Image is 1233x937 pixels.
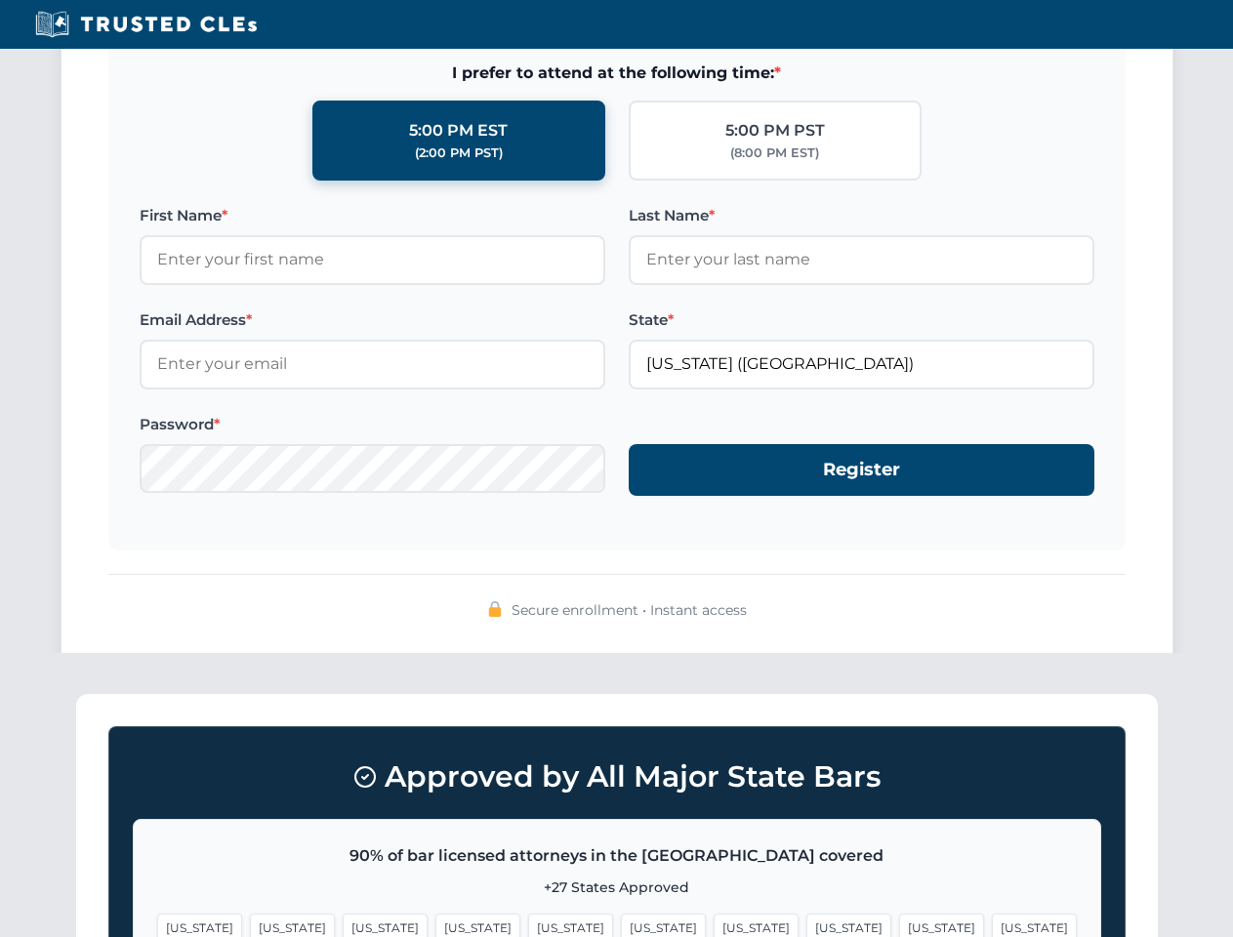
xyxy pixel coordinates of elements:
[140,204,605,227] label: First Name
[725,118,825,143] div: 5:00 PM PST
[629,204,1094,227] label: Last Name
[157,876,1077,898] p: +27 States Approved
[140,413,605,436] label: Password
[487,601,503,617] img: 🔒
[629,308,1094,332] label: State
[140,235,605,284] input: Enter your first name
[730,143,819,163] div: (8:00 PM EST)
[415,143,503,163] div: (2:00 PM PST)
[140,61,1094,86] span: I prefer to attend at the following time:
[157,843,1077,869] p: 90% of bar licensed attorneys in the [GEOGRAPHIC_DATA] covered
[133,751,1101,803] h3: Approved by All Major State Bars
[140,308,605,332] label: Email Address
[29,10,263,39] img: Trusted CLEs
[629,444,1094,496] button: Register
[512,599,747,621] span: Secure enrollment • Instant access
[409,118,508,143] div: 5:00 PM EST
[629,340,1094,388] input: Florida (FL)
[140,340,605,388] input: Enter your email
[629,235,1094,284] input: Enter your last name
